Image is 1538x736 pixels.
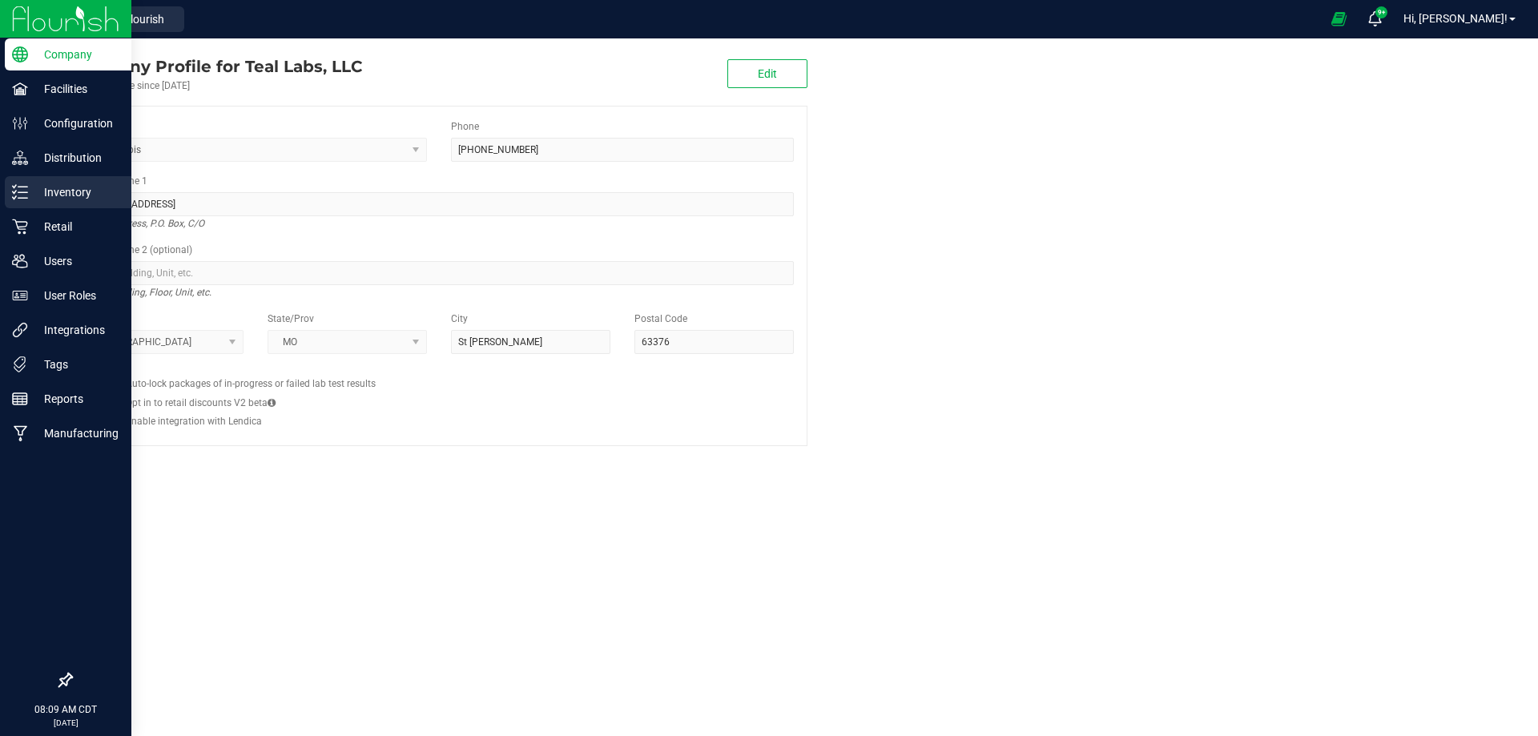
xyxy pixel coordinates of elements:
inline-svg: Company [12,46,28,62]
i: Street address, P.O. Box, C/O [84,214,204,233]
p: Facilities [28,79,124,99]
label: Phone [451,119,479,134]
i: Suite, Building, Floor, Unit, etc. [84,283,211,302]
inline-svg: User Roles [12,288,28,304]
button: Edit [727,59,807,88]
p: [DATE] [7,717,124,729]
label: Opt in to retail discounts V2 beta [126,396,276,410]
div: Account active since [DATE] [70,78,362,93]
inline-svg: Tags [12,356,28,372]
p: Distribution [28,148,124,167]
p: 08:09 AM CDT [7,702,124,717]
p: Inventory [28,183,124,202]
inline-svg: Inventory [12,184,28,200]
input: (123) 456-7890 [451,138,794,162]
label: Enable integration with Lendica [126,414,262,428]
p: Company [28,45,124,64]
label: Auto-lock packages of in-progress or failed lab test results [126,376,376,391]
p: User Roles [28,286,124,305]
inline-svg: Distribution [12,150,28,166]
label: City [451,312,468,326]
p: Manufacturing [28,424,124,443]
span: Hi, [PERSON_NAME]! [1403,12,1508,25]
inline-svg: Configuration [12,115,28,131]
inline-svg: Manufacturing [12,425,28,441]
inline-svg: Reports [12,391,28,407]
inline-svg: Integrations [12,322,28,338]
input: Suite, Building, Unit, etc. [84,261,794,285]
inline-svg: Facilities [12,81,28,97]
p: Users [28,251,124,271]
inline-svg: Users [12,253,28,269]
input: City [451,330,610,354]
p: Reports [28,389,124,408]
p: Configuration [28,114,124,133]
input: Address [84,192,794,216]
p: Integrations [28,320,124,340]
span: Open Ecommerce Menu [1321,3,1357,34]
label: State/Prov [268,312,314,326]
span: Edit [758,67,777,80]
inline-svg: Retail [12,219,28,235]
label: Address Line 2 (optional) [84,243,192,257]
p: Tags [28,355,124,374]
p: Retail [28,217,124,236]
h2: Configs [84,366,794,376]
div: Teal Labs, LLC [70,54,362,78]
label: Postal Code [634,312,687,326]
input: Postal Code [634,330,794,354]
span: 9+ [1378,10,1385,16]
